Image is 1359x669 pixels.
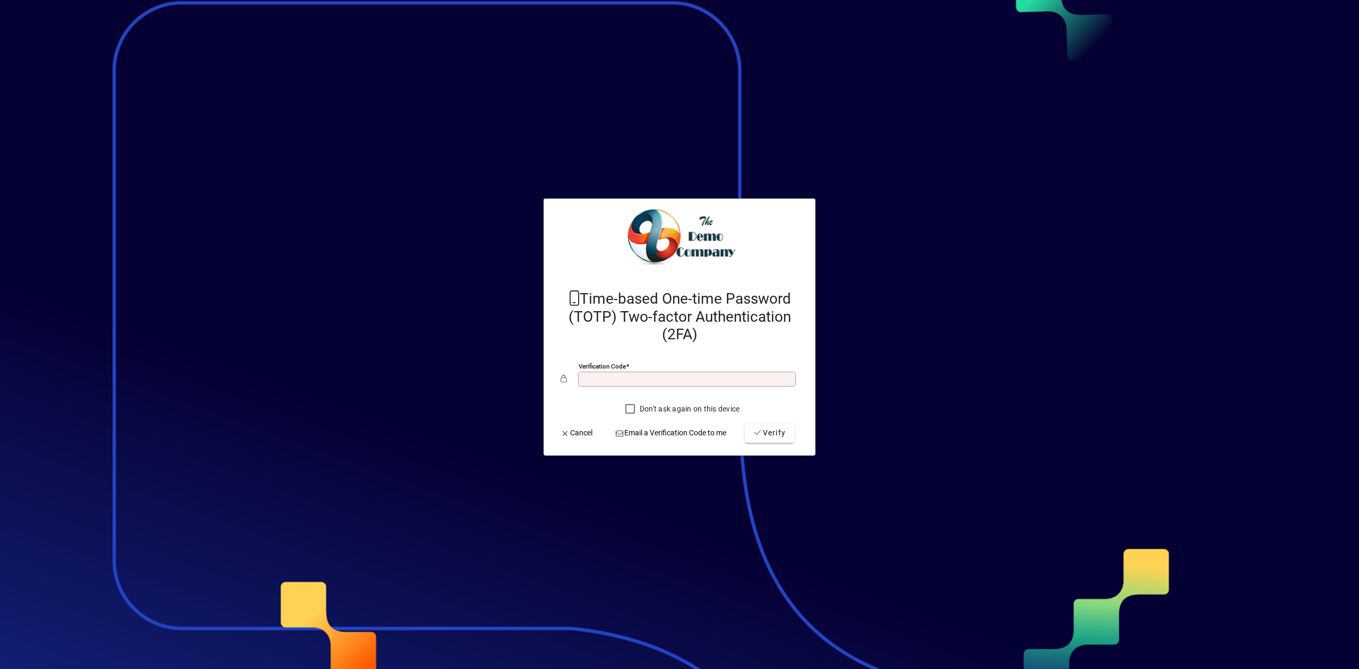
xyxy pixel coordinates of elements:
[561,290,798,344] h2: Time-based One-time Password (TOTP) Two-factor Authentication (2FA)
[561,427,592,439] span: Cancel
[615,427,727,439] span: Email a Verification Code to me
[638,404,740,414] label: Don't ask again on this device
[745,424,794,443] button: Verify
[753,427,786,439] span: Verify
[556,424,597,443] button: Cancel
[611,424,731,443] button: Email a Verification Code to me
[579,363,626,370] mat-label: Verification code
